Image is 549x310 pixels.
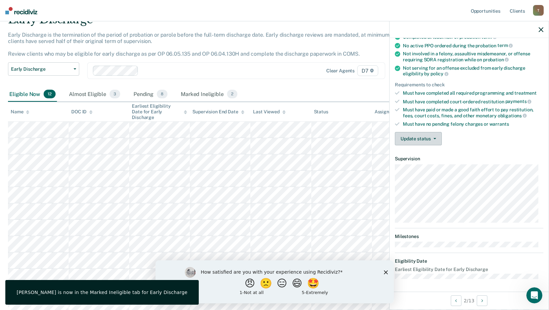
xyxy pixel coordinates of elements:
dt: Milestones [395,234,543,239]
div: T [533,5,544,16]
span: probation [483,57,509,62]
div: Name [11,109,29,115]
button: Next Opportunity [477,295,487,306]
span: term [481,34,497,40]
div: Assigned to [375,109,406,115]
dt: Eligibility Date [395,258,543,264]
span: warrants [489,121,509,127]
div: 2 / 13 [390,292,549,309]
div: Supervision End Date [192,109,244,115]
div: Requirements to check [395,82,543,88]
div: Eligible Now [8,87,57,102]
span: Early Discharge [11,66,71,72]
button: Previous Opportunity [451,295,461,306]
img: Recidiviz [5,7,37,14]
div: Almost Eligible [68,87,122,102]
div: Must have paid or made a good faith effort to pay restitution, fees, court costs, fines, and othe... [403,107,543,118]
div: Not serving for an offense excluded from early discharge eligibility by [403,65,543,77]
div: Early Discharge [8,13,420,32]
div: Pending [132,87,169,102]
span: 8 [157,90,167,98]
div: DOC ID [71,109,93,115]
span: 2 [227,90,237,98]
span: obligations [498,113,527,118]
iframe: Intercom live chat [526,287,542,303]
div: Earliest Eligibility Date for Early Discharge [132,103,187,120]
iframe: Survey by Kim from Recidiviz [155,260,394,303]
p: Early Discharge is the termination of the period of probation or parole before the full-term disc... [8,32,404,57]
div: Must have completed all required programming and [403,90,543,96]
div: Clear agents [326,68,355,74]
div: Status [314,109,328,115]
div: Last Viewed [253,109,285,115]
span: 3 [110,90,120,98]
div: Must have completed court-ordered restitution [403,99,543,105]
button: Update status [395,132,442,145]
dt: Supervision [395,156,543,162]
div: Marked Ineligible [179,87,239,102]
div: No active PPO ordered during the probation [403,43,543,49]
span: payments [505,99,532,104]
span: policy [430,71,448,76]
div: Must have no pending felony charges or [403,121,543,127]
span: D7 [357,65,378,76]
div: [PERSON_NAME] is now in the Marked Ineligible tab for Early Discharge [17,289,187,295]
span: term [497,43,513,48]
span: 12 [44,90,56,98]
dt: Earliest Eligibility Date for Early Discharge [395,267,543,272]
span: treatment [514,90,537,96]
div: Not involved in a felony, assaultive misdemeanor, or offense requiring SORA registration while on [403,51,543,62]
